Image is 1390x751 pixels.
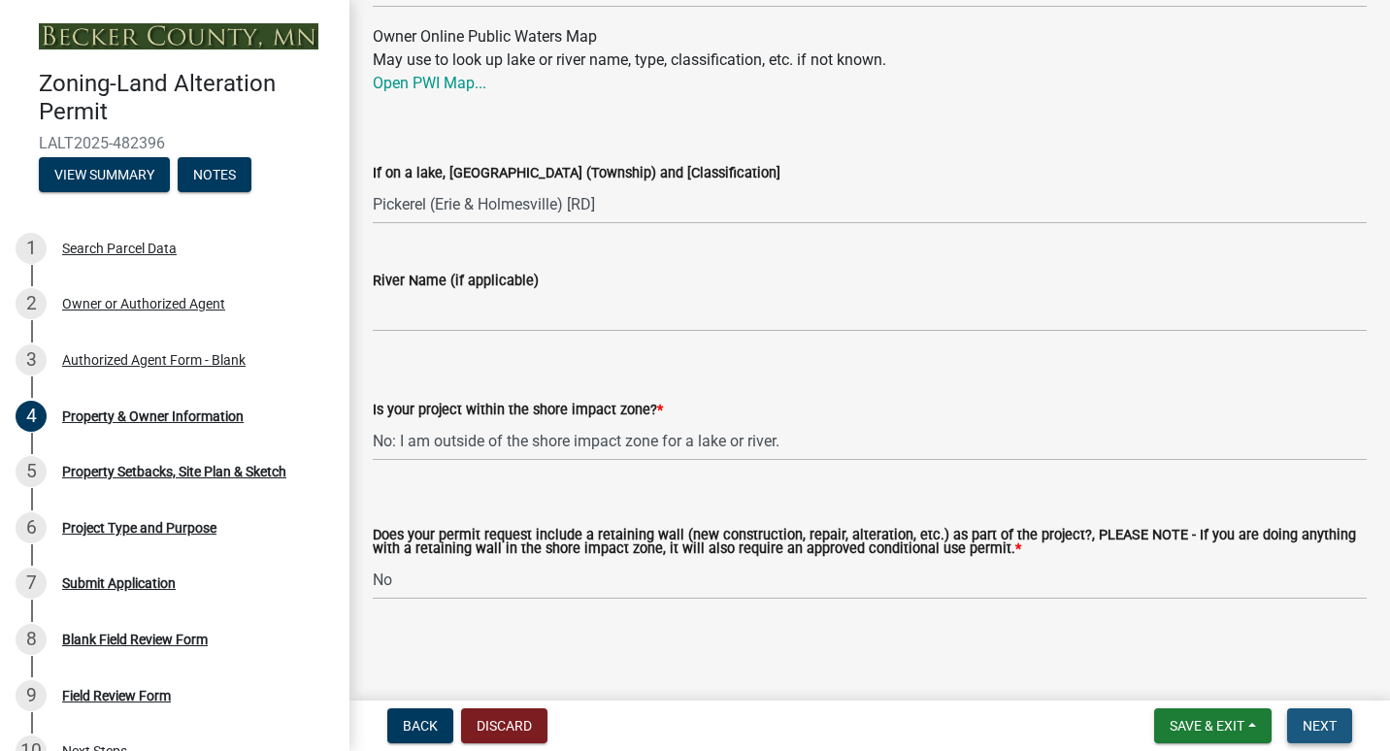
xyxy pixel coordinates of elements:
[178,157,251,192] button: Notes
[403,718,438,734] span: Back
[62,353,246,367] div: Authorized Agent Form - Blank
[16,288,47,319] div: 2
[1287,708,1352,743] button: Next
[16,401,47,432] div: 4
[16,512,47,543] div: 6
[16,624,47,655] div: 8
[1303,718,1337,734] span: Next
[39,23,318,49] img: Becker County, Minnesota
[373,529,1367,557] label: Does your permit request include a retaining wall (new construction, repair, alteration, etc.) as...
[16,680,47,711] div: 9
[373,275,539,288] label: River Name (if applicable)
[16,233,47,264] div: 1
[1154,708,1272,743] button: Save & Exit
[62,689,171,702] div: Field Review Form
[39,157,170,192] button: View Summary
[373,404,663,417] label: Is your project within the shore impact zone?
[373,74,486,92] a: Open PWI Map...
[16,456,47,487] div: 5
[373,50,886,69] span: May use to look up lake or river name, type, classification, etc. if not known.
[62,242,177,255] div: Search Parcel Data
[16,568,47,599] div: 7
[1170,718,1244,734] span: Save & Exit
[373,25,1367,95] div: Owner Online Public Waters Map
[373,167,780,180] label: If on a lake, [GEOGRAPHIC_DATA] (Township) and [Classification]
[461,708,547,743] button: Discard
[39,134,311,152] span: LALT2025-482396
[39,70,334,126] h4: Zoning-Land Alteration Permit
[62,521,216,535] div: Project Type and Purpose
[62,633,208,646] div: Blank Field Review Form
[62,409,244,423] div: Property & Owner Information
[62,576,176,590] div: Submit Application
[39,168,170,183] wm-modal-confirm: Summary
[16,344,47,375] div: 3
[62,465,286,478] div: Property Setbacks, Site Plan & Sketch
[178,168,251,183] wm-modal-confirm: Notes
[62,297,225,310] div: Owner or Authorized Agent
[387,708,453,743] button: Back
